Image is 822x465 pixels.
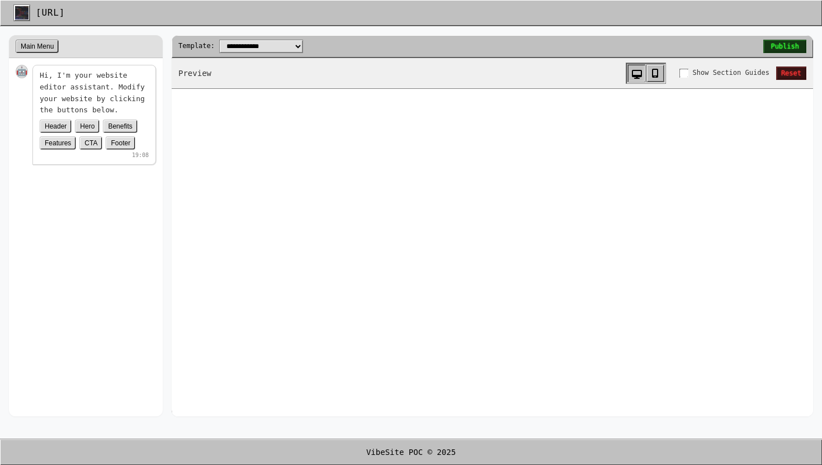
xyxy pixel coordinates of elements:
button: Benefits [103,120,137,133]
input: Show Section Guides [679,69,688,78]
p: VibeSite POC © 2025 [13,446,809,458]
span: Template: [178,41,215,51]
img: Company Logo [15,6,29,20]
button: Mobile view [646,64,664,82]
button: Header [40,120,72,133]
button: Desktop view [627,64,645,82]
iframe: Website Preview [172,89,813,416]
h1: [URL] [36,6,65,20]
button: Main Menu [16,40,59,53]
button: CTA [79,136,102,150]
span: Show Section Guides [693,68,769,78]
button: Footer [106,136,135,150]
button: Reset [776,67,806,80]
div: 🤖 [16,65,28,78]
button: Hero [75,120,100,133]
div: 19:08 [40,151,149,160]
p: Hi, I'm your website editor assistant. Modify your website by clicking the buttons below. [40,70,149,116]
span: Preview [178,67,211,79]
button: Features [40,136,76,150]
button: Publish [763,40,806,53]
